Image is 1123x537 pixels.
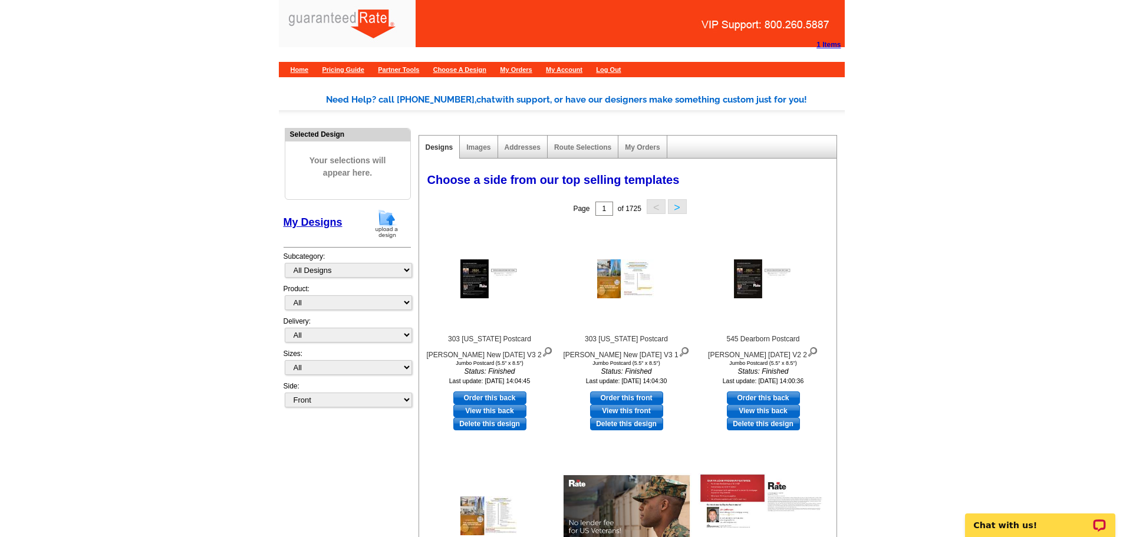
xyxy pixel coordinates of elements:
[647,199,666,214] button: <
[590,391,663,404] a: use this design
[284,381,411,408] div: Side:
[562,334,691,360] div: 303 [US_STATE] Postcard [PERSON_NAME] New [DATE] V3 1
[727,404,800,417] a: View this back
[668,199,687,214] button: >
[500,66,532,73] a: My Orders
[371,209,402,239] img: upload-design
[699,334,828,360] div: 545 Dearborn Postcard [PERSON_NAME] [DATE] V2 2
[625,143,660,151] a: My Orders
[727,391,800,404] a: use this design
[590,404,663,417] a: View this front
[562,360,691,366] div: Jumbo Postcard (5.5" x 8.5")
[573,205,590,213] span: Page
[816,41,841,49] strong: 1 Items
[284,251,411,284] div: Subcategory:
[586,377,667,384] small: Last update: [DATE] 14:04:30
[378,66,419,73] a: Partner Tools
[699,366,828,377] i: Status: Finished
[679,344,690,357] img: view design details
[326,93,845,107] div: Need Help? call [PHONE_NUMBER], with support, or have our designers make something custom just fo...
[546,66,582,73] a: My Account
[460,259,519,298] img: 303 Ohio Postcard Fouad - Ali New 8-26-25 V3 2
[284,284,411,316] div: Product:
[597,259,656,298] img: 303 Ohio Postcard Fouad - Ali New 8-26-25 V3 1
[734,259,793,298] img: 545 Dearborn Postcard Fouad - Ali 8-26-25 V2 2
[322,66,364,73] a: Pricing Guide
[449,377,531,384] small: Last update: [DATE] 14:04:45
[807,344,818,357] img: view design details
[427,173,680,186] span: Choose a side from our top selling templates
[460,496,519,535] img: 545 Dearborn Postcard Fouad - Ali 8-26-25 V2 1
[957,500,1123,537] iframe: LiveChat chat widget
[291,66,309,73] a: Home
[554,143,611,151] a: Route Selections
[699,360,828,366] div: Jumbo Postcard (5.5" x 8.5")
[618,205,641,213] span: of 1725
[284,216,343,228] a: My Designs
[294,143,401,191] span: Your selections will appear here.
[562,366,691,377] i: Status: Finished
[590,417,663,430] a: Delete this design
[466,143,490,151] a: Images
[727,417,800,430] a: Delete this design
[285,129,410,140] div: Selected Design
[723,377,804,384] small: Last update: [DATE] 14:00:36
[426,143,453,151] a: Designs
[453,391,526,404] a: use this design
[284,316,411,348] div: Delivery:
[425,366,555,377] i: Status: Finished
[476,94,495,105] span: chat
[596,66,621,73] a: Log Out
[542,344,553,357] img: view design details
[284,348,411,381] div: Sizes:
[433,66,486,73] a: Choose A Design
[453,417,526,430] a: Delete this design
[505,143,541,151] a: Addresses
[425,334,555,360] div: 303 [US_STATE] Postcard [PERSON_NAME] New [DATE] V3 2
[425,360,555,366] div: Jumbo Postcard (5.5" x 8.5")
[453,404,526,417] a: View this back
